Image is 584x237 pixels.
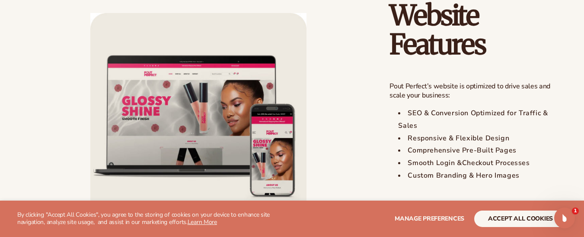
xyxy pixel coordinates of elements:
[474,211,567,227] button: accept all cookies
[408,146,516,155] span: Comprehensive Pre-Built Pages
[572,208,579,214] span: 1
[17,211,288,226] p: By clicking "Accept All Cookies", you agree to the storing of cookies on your device to enhance s...
[389,82,560,100] p: Pout Perfect’s website is optimized to drive sales and scale your business:
[395,214,464,223] span: Manage preferences
[408,158,462,168] span: Smooth Login &
[408,171,519,180] span: Custom Branding & Hero Images
[398,108,548,130] span: SEO & Conversion Optimized for Traffic & Sales
[408,133,509,143] span: Responsive & Flexible Design
[554,208,575,228] iframe: Intercom live chat
[395,211,464,227] button: Manage preferences
[188,218,217,226] a: Learn More
[462,158,530,168] span: Checkout Processes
